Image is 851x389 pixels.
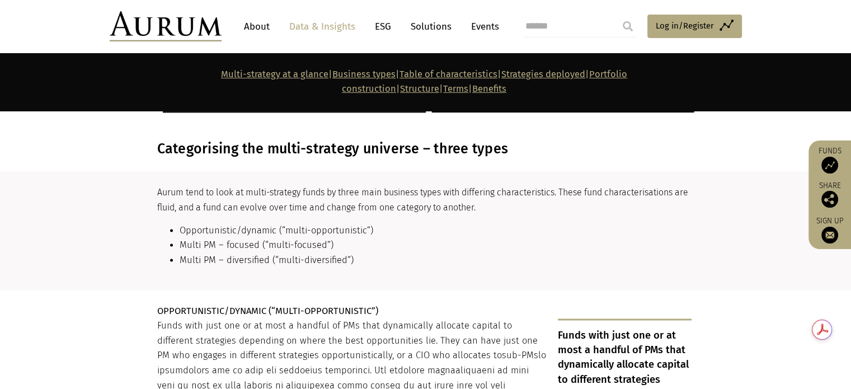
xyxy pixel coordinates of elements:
input: Submit [617,15,639,38]
li: Multi PM – diversified (“multi-diversified”) [180,253,692,268]
div: Share [814,182,845,208]
li: Multi PM – focused (“multi-focused”) [180,238,692,252]
a: Log in/Register [647,15,742,38]
a: Events [466,16,499,37]
span: sub-PMs [502,350,538,360]
a: Solutions [405,16,457,37]
a: Table of characteristics [399,69,497,79]
img: Aurum [110,11,222,41]
strong: | [468,83,472,94]
a: Business types [332,69,396,79]
a: Data & Insights [284,16,361,37]
img: Sign up to our newsletter [821,227,838,243]
a: Benefits [472,83,506,94]
a: ESG [369,16,397,37]
a: Sign up [814,216,845,243]
a: Funds [814,146,845,174]
li: Opportunistic/dynamic (“multi-opportunistic”) [180,223,692,238]
img: Access Funds [821,157,838,174]
a: Strategies deployed [501,69,585,79]
a: Terms [443,83,468,94]
a: Multi-strategy at a glance [221,69,328,79]
strong: | | | | | | [221,69,627,94]
a: Structure [400,83,439,94]
span: Aurum tend to look at multi-strategy funds by three main business types with differing characteri... [157,187,688,212]
img: Share this post [821,191,838,208]
a: About [238,16,275,37]
h3: Categorising the multi-strategy universe – three types [157,140,692,157]
span: OPPORTUNISTIC/DYNAMIC (“MULTI-OPPORTUNISTIC”) [157,306,378,316]
span: Log in/Register [656,19,714,32]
